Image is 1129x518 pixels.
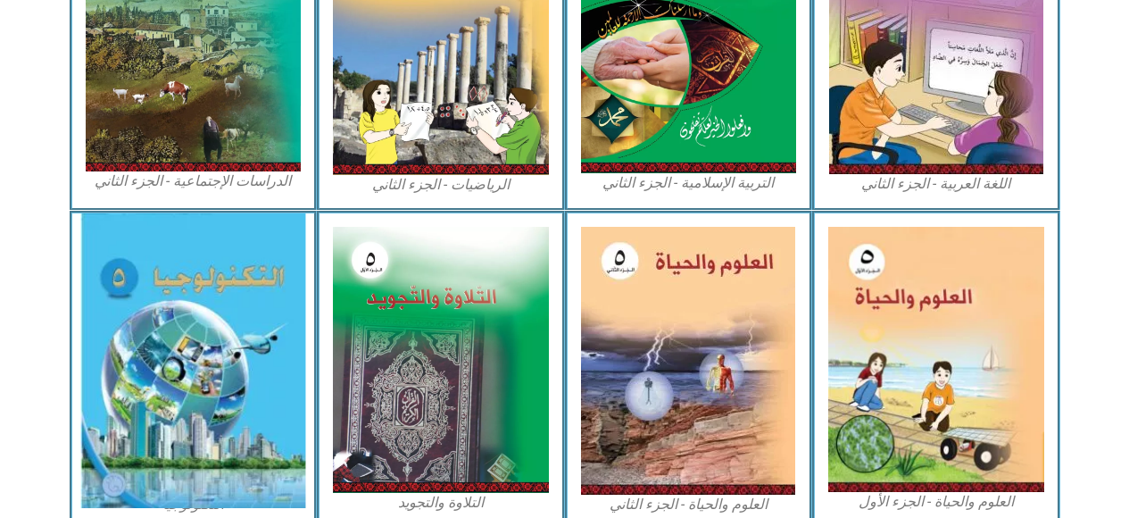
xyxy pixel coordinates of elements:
[581,173,797,193] figcaption: التربية الإسلامية - الجزء الثاني
[333,493,549,513] figcaption: التلاوة والتجويد
[333,175,549,195] figcaption: الرياضيات - الجزء الثاني
[828,174,1044,194] figcaption: اللغة العربية - الجزء الثاني
[86,171,302,191] figcaption: الدراسات الإجتماعية - الجزء الثاني
[581,495,797,514] figcaption: العلوم والحياة - الجزء الثاني
[828,492,1044,512] figcaption: العلوم والحياة - الجزء الأول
